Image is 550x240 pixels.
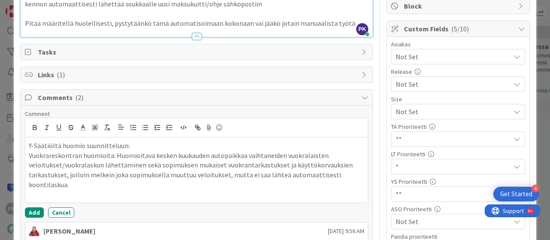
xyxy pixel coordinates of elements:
div: Asiakas [391,41,525,47]
div: TA Prioriteetti [391,124,525,130]
div: Size [391,96,525,102]
span: Comment [25,110,50,118]
div: [PERSON_NAME] [43,226,95,236]
div: Release [391,69,525,75]
div: ASO Prioriteetti [391,206,525,212]
span: Support [18,1,39,12]
span: [DATE] 9:56 AM [328,227,364,236]
div: Get Started [500,190,532,198]
div: Open Get Started checklist, remaining modules: 4 [493,187,539,201]
button: Add [25,207,44,218]
button: Cancel [48,207,74,218]
p: Y-Säätiöltä huomio suunnitteluun: [29,141,364,151]
img: JS [29,226,39,236]
span: Custom Fields [404,24,514,34]
span: Not Set [396,79,510,89]
p: Vuokrareskontran huomioita: Huomioitava kesken kuukauden autopaikkaa vaihtaneiden vuokralaisten v... [29,151,364,190]
span: Not Set [396,106,506,118]
span: ( 1 ) [57,70,65,79]
span: ( 5/10 ) [451,24,469,33]
div: 4 [532,185,539,192]
span: Not Set [396,216,506,228]
span: Links [38,70,357,80]
div: Pandia prioriteetti [391,234,525,240]
span: ( 2 ) [75,93,83,102]
div: LT Prioriteetti [391,151,525,157]
span: Not Set [396,52,510,62]
div: YS Prioriteetti [391,179,525,185]
span: Block [404,1,514,11]
span: Tasks [38,47,357,57]
div: 9+ [43,3,48,10]
span: Comments [38,92,357,103]
span: PK [356,23,368,35]
p: Pitää määritellä huolellisesti, pystytäänkö tämä automatisoimaan kokonaan vai jääkö jotain manuaa... [25,18,368,28]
